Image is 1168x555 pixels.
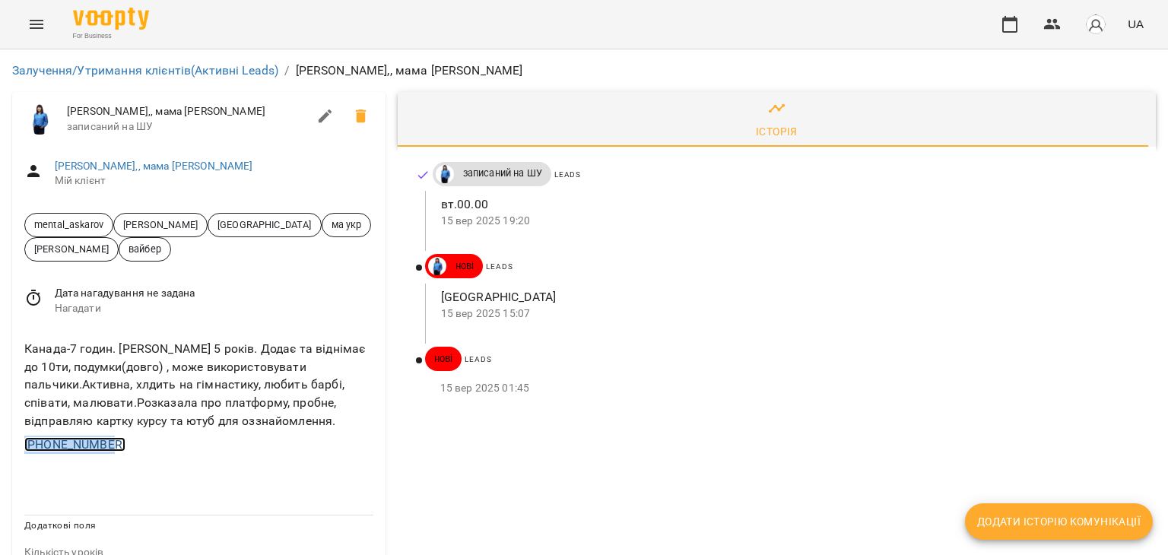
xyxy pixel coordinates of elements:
[73,31,149,41] span: For Business
[55,286,373,301] span: Дата нагадування не задана
[441,214,1131,229] p: 15 вер 2025 19:20
[25,242,118,256] span: [PERSON_NAME]
[1122,10,1150,38] button: UA
[465,355,491,363] span: Leads
[55,160,253,172] a: [PERSON_NAME],, мама [PERSON_NAME]
[114,217,207,232] span: [PERSON_NAME]
[55,301,373,316] span: Нагадати
[440,381,1131,396] p: 15 вер 2025 01:45
[322,217,371,232] span: ма укр
[208,217,321,232] span: [GEOGRAPHIC_DATA]
[284,62,289,80] li: /
[25,217,113,232] span: mental_askarov
[67,119,307,135] span: записаний на ШУ
[119,242,170,256] span: вайбер
[1128,16,1144,32] span: UA
[21,337,376,433] div: Канада-7 годин. [PERSON_NAME] 5 років. Додає та віднімає до 10ти, подумки(довго) , може використо...
[441,306,1131,322] p: 15 вер 2025 15:07
[425,257,446,275] a: Дащенко Аня
[756,122,798,141] div: Історія
[425,352,462,366] span: нові
[436,165,454,183] img: Дащенко Аня
[55,173,373,189] span: Мій клієнт
[296,62,523,80] p: [PERSON_NAME],, мама [PERSON_NAME]
[965,503,1153,540] button: Додати історію комунікації
[24,437,125,452] a: [PHONE_NUMBER]
[486,262,513,271] span: Leads
[977,512,1141,531] span: Додати історію комунікації
[428,257,446,275] img: Дащенко Аня
[24,104,55,135] img: Дащенко Аня
[12,63,278,78] a: Залучення/Утримання клієнтів(Активні Leads)
[18,6,55,43] button: Menu
[441,195,1131,214] p: вт.00.00
[454,166,551,180] span: записаний на ШУ
[24,520,96,531] span: Додаткові поля
[73,8,149,30] img: Voopty Logo
[441,288,1131,306] p: [GEOGRAPHIC_DATA]
[67,104,307,119] span: [PERSON_NAME],, мама [PERSON_NAME]
[1085,14,1106,35] img: avatar_s.png
[554,170,581,179] span: Leads
[12,62,1156,80] nav: breadcrumb
[446,259,484,273] span: нові
[433,165,454,183] a: Дащенко Аня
